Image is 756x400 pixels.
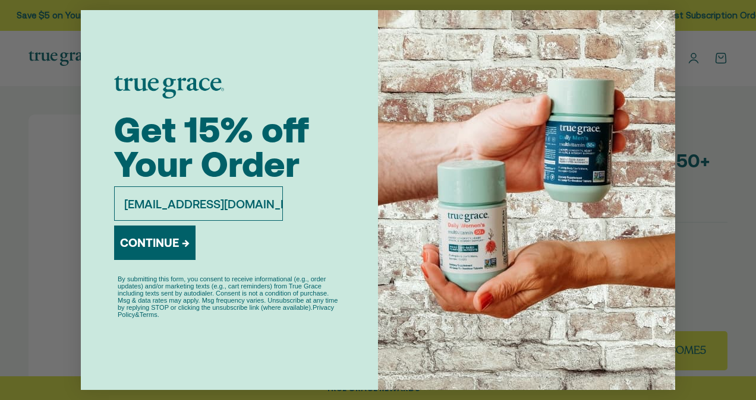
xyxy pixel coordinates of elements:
p: By submitting this form, you consent to receive informational (e.g., order updates) and/or market... [118,275,341,318]
input: EMAIL [114,186,283,221]
button: Close dialog [650,15,670,36]
img: logo placeholder [114,76,224,99]
a: Terms [140,311,157,318]
img: ea6db371-f0a2-4b66-b0cf-f62b63694141.jpeg [378,10,675,390]
span: Get 15% off Your Order [114,109,309,185]
button: CONTINUE → [114,226,196,260]
a: Privacy Policy [118,304,334,318]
